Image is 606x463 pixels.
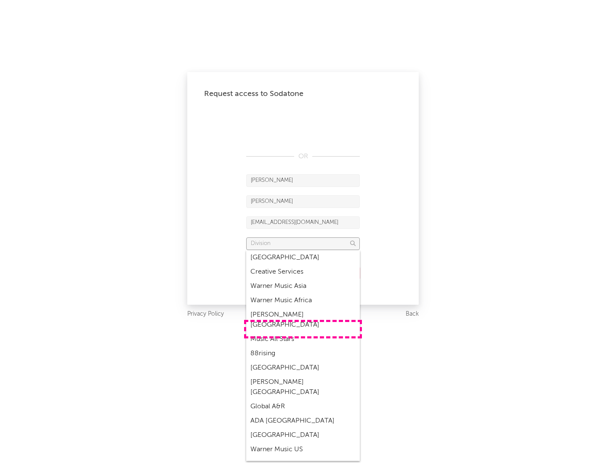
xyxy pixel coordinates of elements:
[246,250,360,265] div: [GEOGRAPHIC_DATA]
[246,195,360,208] input: Last Name
[246,237,360,250] input: Division
[204,89,402,99] div: Request access to Sodatone
[246,279,360,293] div: Warner Music Asia
[246,293,360,308] div: Warner Music Africa
[246,414,360,428] div: ADA [GEOGRAPHIC_DATA]
[246,442,360,457] div: Warner Music US
[246,375,360,399] div: [PERSON_NAME] [GEOGRAPHIC_DATA]
[246,428,360,442] div: [GEOGRAPHIC_DATA]
[406,309,419,319] a: Back
[246,399,360,414] div: Global A&R
[246,265,360,279] div: Creative Services
[246,346,360,361] div: 88rising
[246,332,360,346] div: Music All Stars
[246,216,360,229] input: Email
[246,174,360,187] input: First Name
[246,308,360,332] div: [PERSON_NAME] [GEOGRAPHIC_DATA]
[187,309,224,319] a: Privacy Policy
[246,152,360,162] div: OR
[246,361,360,375] div: [GEOGRAPHIC_DATA]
